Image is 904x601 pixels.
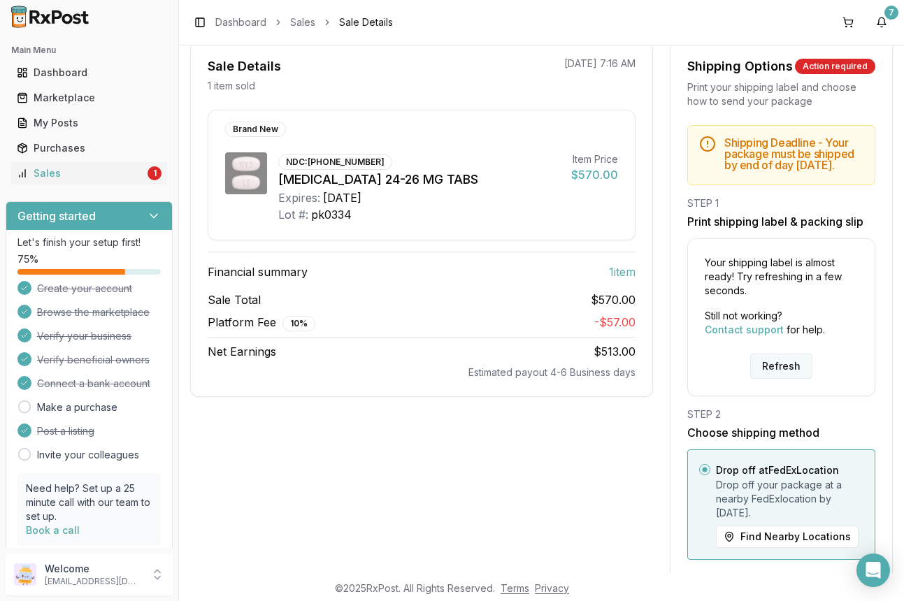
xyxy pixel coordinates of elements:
[17,141,162,155] div: Purchases
[501,582,529,594] a: Terms
[687,407,875,421] div: STEP 2
[564,57,636,71] p: [DATE] 7:16 AM
[535,582,569,594] a: Privacy
[37,424,94,438] span: Post a listing
[323,189,361,206] div: [DATE]
[594,315,636,329] span: - $57.00
[687,57,793,76] div: Shipping Options
[311,206,352,223] div: pk0334
[37,377,150,391] span: Connect a bank account
[215,15,266,29] a: Dashboard
[26,524,80,536] a: Book a call
[17,91,162,105] div: Marketplace
[278,154,392,170] div: NDC: [PHONE_NUMBER]
[705,256,858,298] p: Your shipping label is almost ready! Try refreshing in a few seconds.
[14,563,36,586] img: User avatar
[687,196,875,210] div: STEP 1
[17,252,38,266] span: 75 %
[6,87,173,109] button: Marketplace
[716,478,863,520] p: Drop off your package at a nearby FedEx location by [DATE] .
[37,282,132,296] span: Create your account
[208,314,315,331] span: Platform Fee
[571,152,618,166] div: Item Price
[724,137,863,171] h5: Shipping Deadline - Your package must be shipped by end of day [DATE] .
[609,263,636,280] span: 1 item
[37,329,131,343] span: Verify your business
[687,80,875,108] div: Print your shipping label and choose how to send your package
[6,112,173,134] button: My Posts
[17,166,145,180] div: Sales
[208,365,636,379] div: Estimated payout 4-6 Business days
[148,166,162,180] div: 1
[884,6,898,20] div: 7
[278,206,308,223] div: Lot #:
[208,291,261,308] span: Sale Total
[290,15,315,29] a: Sales
[11,60,167,85] a: Dashboard
[705,309,858,337] p: Still not working? for help.
[37,400,117,414] a: Make a purchase
[594,345,636,359] span: $513.00
[687,213,875,230] h3: Print shipping label & packing slip
[11,110,167,136] a: My Posts
[208,343,276,360] span: Net Earnings
[278,189,320,206] div: Expires:
[282,316,315,331] div: 10 %
[11,45,167,56] h2: Main Menu
[687,424,875,441] h3: Choose shipping method
[716,526,859,548] button: Find Nearby Locations
[716,464,839,476] label: Drop off at FedEx Location
[37,448,139,462] a: Invite your colleagues
[591,291,636,308] span: $570.00
[225,122,286,137] div: Brand New
[870,11,893,34] button: 7
[856,553,890,587] div: Open Intercom Messenger
[215,15,393,29] nav: breadcrumb
[45,576,142,587] p: [EMAIL_ADDRESS][DOMAIN_NAME]
[11,85,167,110] a: Marketplace
[37,305,150,319] span: Browse the marketplace
[17,116,162,130] div: My Posts
[6,6,95,28] img: RxPost Logo
[278,170,560,189] div: [MEDICAL_DATA] 24-26 MG TABS
[17,236,161,249] p: Let's finish your setup first!
[11,161,167,186] a: Sales1
[208,57,281,76] div: Sale Details
[339,15,393,29] span: Sale Details
[6,162,173,184] button: Sales1
[225,152,267,194] img: Entresto 24-26 MG TABS
[208,79,255,93] p: 1 item sold
[750,354,812,379] button: Refresh
[26,481,152,523] p: Need help? Set up a 25 minute call with our team to set up.
[17,66,162,80] div: Dashboard
[6,61,173,84] button: Dashboard
[571,166,618,183] div: $570.00
[6,137,173,159] button: Purchases
[795,59,875,74] div: Action required
[37,353,150,367] span: Verify beneficial owners
[11,136,167,161] a: Purchases
[17,208,96,224] h3: Getting started
[208,263,308,280] span: Financial summary
[45,562,142,576] p: Welcome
